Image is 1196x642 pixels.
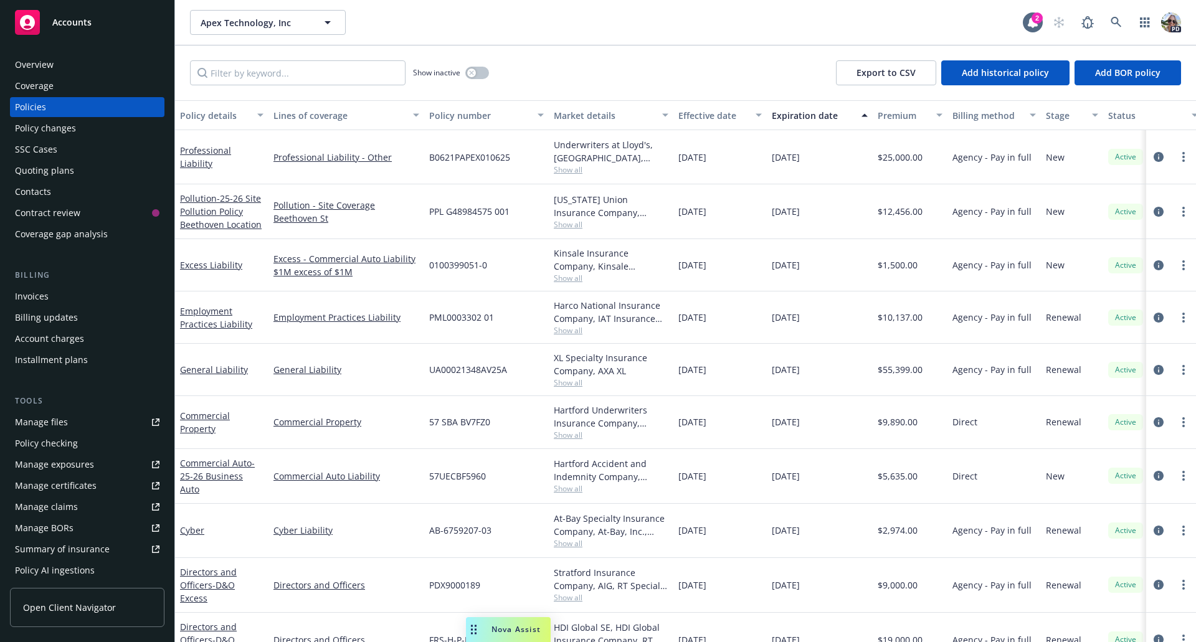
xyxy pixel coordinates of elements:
a: SSC Cases [10,139,164,159]
a: Excess - Commercial Auto Liability $1M excess of $1M [273,252,419,278]
span: Add BOR policy [1095,67,1160,78]
span: Open Client Navigator [23,601,116,614]
span: Agency - Pay in full [952,205,1032,218]
div: Manage exposures [15,455,94,474]
a: more [1176,468,1191,483]
span: PML0003302 01 [429,311,494,324]
span: New [1046,151,1065,164]
a: circleInformation [1151,577,1166,592]
button: Nova Assist [466,617,551,642]
a: Manage files [10,412,164,432]
div: Contract review [15,203,80,223]
div: Market details [554,109,655,122]
button: Apex Technology, Inc [190,10,346,35]
div: Policies [15,97,46,117]
span: PPL G48984575 001 [429,205,510,218]
span: $1,500.00 [878,258,918,271]
span: [DATE] [678,205,706,218]
a: circleInformation [1151,415,1166,430]
a: more [1176,577,1191,592]
div: Harco National Insurance Company, IAT Insurance Group, RT Specialty Insurance Services, LLC (RSG ... [554,299,668,325]
span: Show all [554,483,668,494]
a: circleInformation [1151,310,1166,325]
a: Manage BORs [10,518,164,538]
span: Active [1113,364,1138,375]
span: Direct [952,415,977,428]
div: Status [1108,109,1184,122]
a: Directors and Officers [273,578,419,592]
button: Add BOR policy [1075,60,1181,85]
span: Active [1113,579,1138,590]
a: Employment Practices Liability [180,305,252,330]
span: Accounts [52,17,92,27]
span: - 25-26 Business Auto [180,457,255,495]
span: Nova Assist [491,624,541,635]
div: Kinsale Insurance Company, Kinsale Insurance, Amwins [554,247,668,273]
div: Quoting plans [15,161,74,181]
a: Professional Liability [180,144,231,169]
button: Expiration date [767,100,873,130]
span: Active [1113,525,1138,536]
a: circleInformation [1151,204,1166,219]
span: 0100399051-0 [429,258,487,271]
span: [DATE] [772,470,800,483]
a: circleInformation [1151,258,1166,273]
a: Invoices [10,286,164,306]
div: SSC Cases [15,139,57,159]
a: Switch app [1132,10,1157,35]
div: Installment plans [15,350,88,370]
div: Hartford Accident and Indemnity Company, Hartford Insurance Group [554,457,668,483]
span: Add historical policy [962,67,1049,78]
div: Drag to move [466,617,482,642]
span: Export to CSV [857,67,916,78]
span: Show all [554,592,668,603]
span: $5,635.00 [878,470,918,483]
div: [US_STATE] Union Insurance Company, Chubb Group [554,193,668,219]
a: Account charges [10,329,164,349]
span: Agency - Pay in full [952,151,1032,164]
span: Active [1113,206,1138,217]
span: [DATE] [678,151,706,164]
a: Summary of insurance [10,539,164,559]
img: photo [1161,12,1181,32]
span: New [1046,205,1065,218]
button: Effective date [673,100,767,130]
button: Market details [549,100,673,130]
span: Apex Technology, Inc [201,16,308,29]
a: Search [1104,10,1129,35]
span: PDX9000189 [429,578,480,592]
span: AB-6759207-03 [429,524,491,537]
span: [DATE] [772,524,800,537]
div: Tools [10,395,164,407]
span: Agency - Pay in full [952,258,1032,271]
a: more [1176,310,1191,325]
div: Coverage [15,76,54,96]
span: - 25-26 Site Pollution Policy Beethoven Location [180,192,262,230]
a: more [1176,415,1191,430]
div: Overview [15,55,54,75]
a: Coverage gap analysis [10,224,164,244]
span: Active [1113,260,1138,271]
span: - D&O Excess [180,579,235,604]
button: Premium [873,100,947,130]
span: Active [1113,417,1138,428]
a: Contract review [10,203,164,223]
div: XL Specialty Insurance Company, AXA XL [554,351,668,377]
span: [DATE] [772,258,800,271]
div: Expiration date [772,109,854,122]
span: Renewal [1046,524,1081,537]
span: Show all [554,377,668,388]
span: Agency - Pay in full [952,311,1032,324]
span: [DATE] [678,258,706,271]
a: more [1176,362,1191,377]
a: Contacts [10,182,164,202]
span: [DATE] [772,578,800,592]
a: Manage claims [10,497,164,517]
input: Filter by keyword... [190,60,406,85]
div: Billing method [952,109,1022,122]
span: [DATE] [678,363,706,376]
a: more [1176,258,1191,273]
span: Renewal [1046,415,1081,428]
span: [DATE] [772,311,800,324]
span: $55,399.00 [878,363,923,376]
